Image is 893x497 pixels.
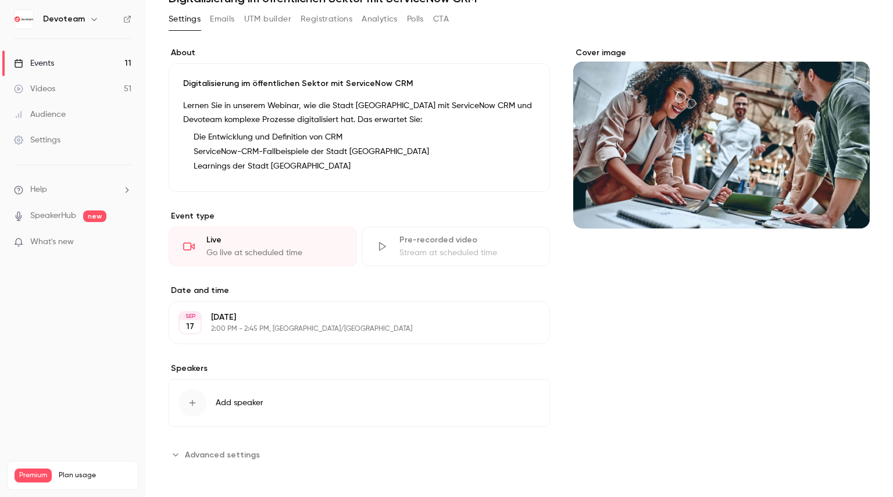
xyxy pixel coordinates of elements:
[399,234,535,246] div: Pre-recorded video
[169,445,550,464] section: Advanced settings
[169,445,267,464] button: Advanced settings
[189,131,535,144] li: Die Entwicklung und Definition von CRM
[14,109,66,120] div: Audience
[362,227,550,266] div: Pre-recorded videoStream at scheduled time
[211,312,488,323] p: [DATE]
[573,47,870,228] section: Cover image
[210,10,234,28] button: Emails
[206,247,342,259] div: Go live at scheduled time
[399,247,535,259] div: Stream at scheduled time
[14,58,54,69] div: Events
[113,482,131,493] p: / ∞
[15,482,37,493] p: Videos
[573,47,870,59] label: Cover image
[837,196,860,219] button: cover-image
[113,484,120,491] span: 51
[206,234,342,246] div: Live
[180,312,201,320] div: SEP
[407,10,424,28] button: Polls
[169,379,550,427] button: Add speaker
[14,184,131,196] li: help-dropdown-opener
[169,210,550,222] p: Event type
[183,78,535,90] p: Digitalisierung im öffentlichen Sektor mit ServiceNow CRM
[183,99,535,127] p: Lernen Sie in unserem Webinar, wie die Stadt [GEOGRAPHIC_DATA] mit ServiceNow CRM und Devoteam ko...
[15,469,52,482] span: Premium
[301,10,352,28] button: Registrations
[43,13,85,25] h6: Devoteam
[14,83,55,95] div: Videos
[30,184,47,196] span: Help
[189,160,535,173] li: Learnings der Stadt [GEOGRAPHIC_DATA]
[211,324,488,334] p: 2:00 PM - 2:45 PM, [GEOGRAPHIC_DATA]/[GEOGRAPHIC_DATA]
[83,210,106,222] span: new
[30,210,76,222] a: SpeakerHub
[117,237,131,248] iframe: Noticeable Trigger
[169,363,550,374] label: Speakers
[362,10,398,28] button: Analytics
[169,10,201,28] button: Settings
[169,285,550,296] label: Date and time
[15,10,33,28] img: Devoteam
[244,10,291,28] button: UTM builder
[169,227,357,266] div: LiveGo live at scheduled time
[433,10,449,28] button: CTA
[185,449,260,461] span: Advanced settings
[169,47,550,59] label: About
[14,134,60,146] div: Settings
[186,321,194,332] p: 17
[59,471,131,480] span: Plan usage
[30,236,74,248] span: What's new
[216,397,263,409] span: Add speaker
[189,146,535,158] li: ServiceNow-CRM-Fallbeispiele der Stadt [GEOGRAPHIC_DATA]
